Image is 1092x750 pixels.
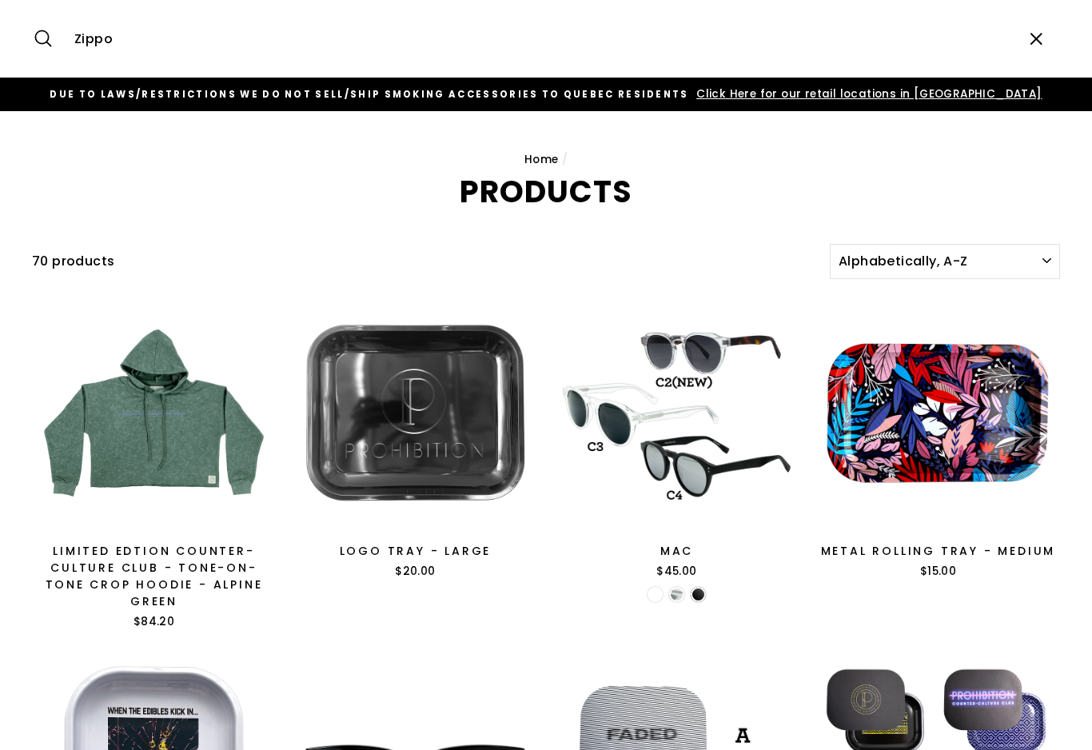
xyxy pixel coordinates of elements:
input: Search our store [66,12,1012,66]
div: METAL ROLLING TRAY - MEDIUM [816,543,1060,560]
h1: Products [32,177,1060,207]
a: MAC$45.00 [555,291,799,584]
a: METAL ROLLING TRAY - MEDIUM$15.00 [816,291,1060,584]
span: Click Here for our retail locations in [GEOGRAPHIC_DATA] [692,86,1042,102]
div: $45.00 [555,564,799,580]
a: LOGO TRAY - LARGE$20.00 [293,291,537,584]
div: LOGO TRAY - LARGE [293,543,537,560]
div: MAC [555,543,799,560]
a: Home [524,152,559,167]
div: LIMITED EDTION COUNTER-CULTURE CLUB - TONE-ON-TONE CROP HOODIE - ALPINE GREEN [32,543,276,610]
div: 70 products [32,251,824,272]
nav: breadcrumbs [32,151,1060,169]
span: / [562,152,568,167]
a: DUE TO LAWS/restrictions WE DO NOT SELL/SHIP SMOKING ACCESSORIES to qUEBEC RESIDENTS Click Here f... [36,86,1056,103]
div: $20.00 [293,564,537,580]
span: DUE TO LAWS/restrictions WE DO NOT SELL/SHIP SMOKING ACCESSORIES to qUEBEC RESIDENTS [50,88,688,101]
a: LIMITED EDTION COUNTER-CULTURE CLUB - TONE-ON-TONE CROP HOODIE - ALPINE GREEN$84.20 [32,291,276,635]
div: $15.00 [816,564,1060,580]
div: $84.20 [32,614,276,630]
